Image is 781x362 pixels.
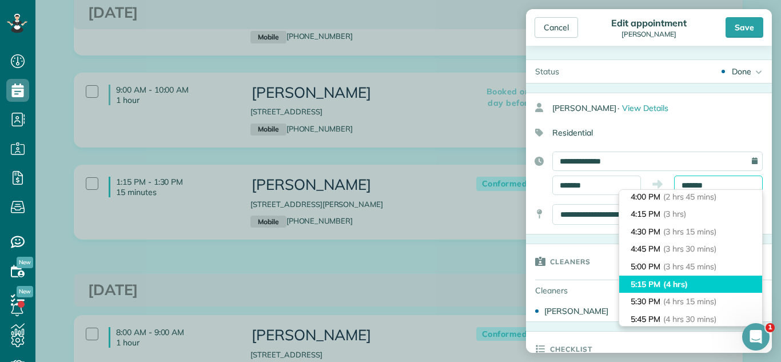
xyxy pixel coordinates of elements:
[619,258,762,276] li: 5:00 PM
[663,226,716,237] span: (3 hrs 15 mins)
[742,323,770,351] iframe: Intercom live chat
[550,244,591,279] h3: Cleaners
[535,17,578,38] div: Cancel
[617,103,619,113] span: ·
[526,123,763,142] div: Residential
[619,311,762,328] li: 5:45 PM
[619,205,762,223] li: 4:15 PM
[663,261,716,272] span: (3 hrs 45 mins)
[526,280,606,301] div: Cleaners
[663,192,716,202] span: (2 hrs 45 mins)
[619,240,762,258] li: 4:45 PM
[726,17,763,38] div: Save
[552,98,772,118] div: [PERSON_NAME]
[732,66,751,77] div: Done
[619,293,762,311] li: 5:30 PM
[608,17,690,29] div: Edit appointment
[766,323,775,332] span: 1
[544,305,632,317] div: [PERSON_NAME]
[663,209,686,219] span: (3 hrs)
[17,257,33,268] span: New
[619,223,762,241] li: 4:30 PM
[663,244,716,254] span: (3 hrs 30 mins)
[663,279,688,289] span: (4 hrs)
[619,276,762,293] li: 5:15 PM
[619,188,762,206] li: 4:00 PM
[663,296,716,307] span: (4 hrs 15 mins)
[526,60,568,83] div: Status
[17,286,33,297] span: New
[608,30,690,38] div: [PERSON_NAME]
[622,103,668,113] span: View Details
[663,314,716,324] span: (4 hrs 30 mins)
